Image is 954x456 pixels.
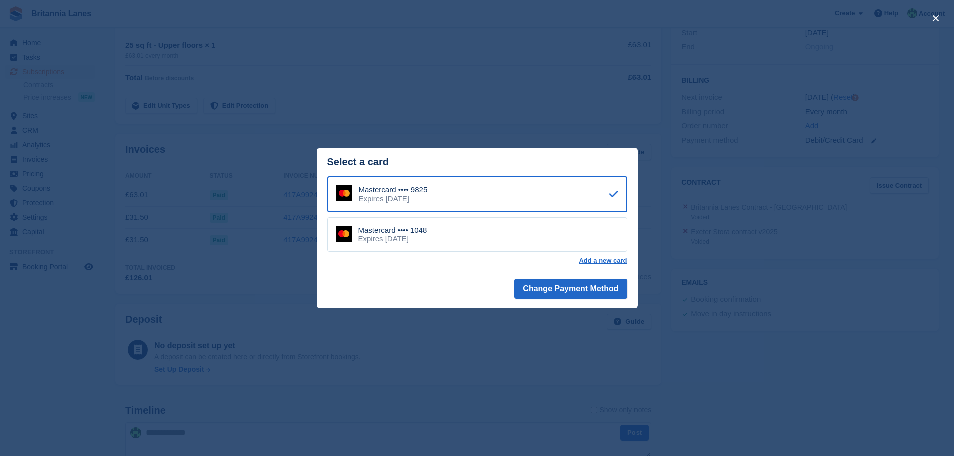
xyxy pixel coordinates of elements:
img: Mastercard Logo [336,226,352,242]
a: Add a new card [579,257,627,265]
div: Select a card [327,156,627,168]
div: Mastercard •••• 1048 [358,226,427,235]
button: close [928,10,944,26]
button: Change Payment Method [514,279,627,299]
div: Expires [DATE] [358,234,427,243]
div: Mastercard •••• 9825 [359,185,428,194]
img: Mastercard Logo [336,185,352,201]
div: Expires [DATE] [359,194,428,203]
